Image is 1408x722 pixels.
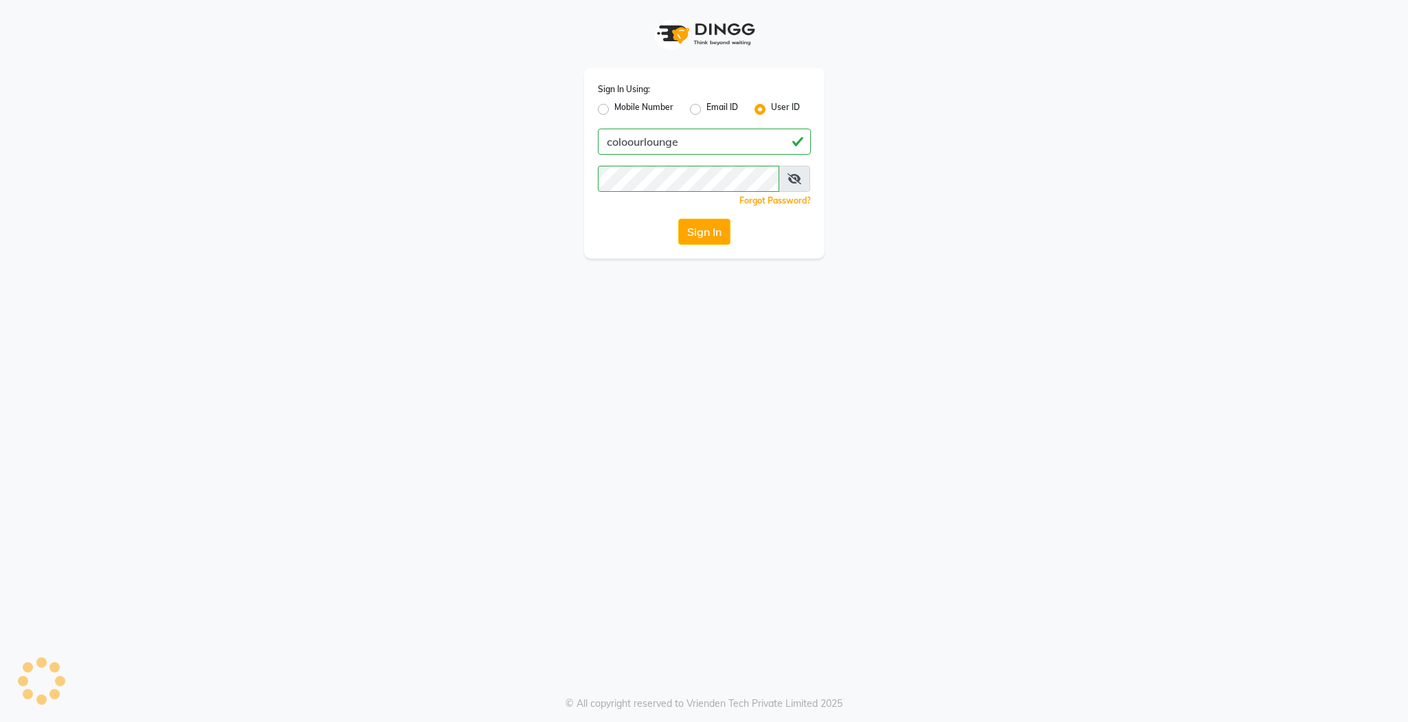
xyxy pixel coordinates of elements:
[739,195,811,206] a: Forgot Password?
[706,101,738,118] label: Email ID
[771,101,800,118] label: User ID
[649,14,759,54] img: logo1.svg
[598,83,650,96] label: Sign In Using:
[614,101,673,118] label: Mobile Number
[598,129,811,155] input: Username
[678,219,730,245] button: Sign In
[598,166,779,192] input: Username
